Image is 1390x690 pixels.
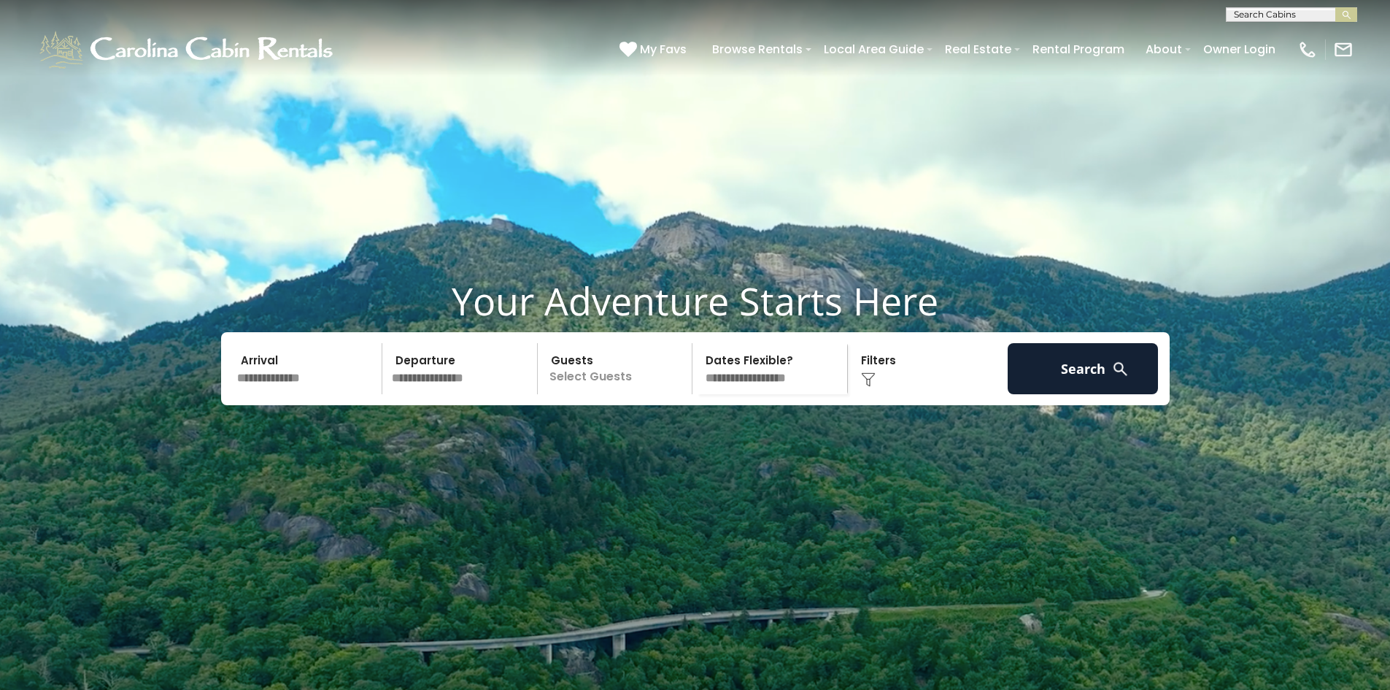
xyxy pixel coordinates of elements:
[1138,37,1189,62] a: About
[705,37,810,62] a: Browse Rentals
[1196,37,1283,62] a: Owner Login
[1025,37,1132,62] a: Rental Program
[640,40,687,58] span: My Favs
[542,343,692,394] p: Select Guests
[1333,39,1354,60] img: mail-regular-white.png
[1008,343,1159,394] button: Search
[1111,360,1130,378] img: search-regular-white.png
[816,37,931,62] a: Local Area Guide
[938,37,1019,62] a: Real Estate
[36,28,339,72] img: White-1-1-2.png
[861,372,876,387] img: filter--v1.png
[1297,39,1318,60] img: phone-regular-white.png
[619,40,690,59] a: My Favs
[11,278,1379,323] h1: Your Adventure Starts Here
